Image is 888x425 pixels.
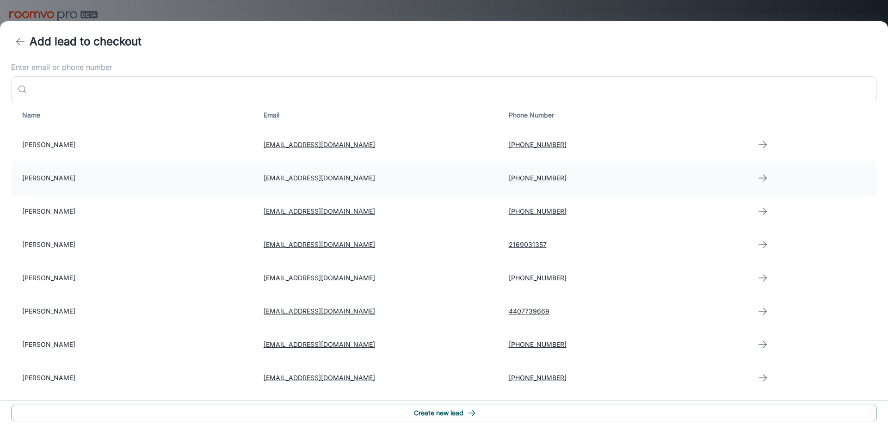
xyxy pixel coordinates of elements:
td: [PERSON_NAME] [11,228,256,261]
td: [PERSON_NAME] [11,361,256,394]
th: Name [11,102,256,128]
a: [PHONE_NUMBER] [509,207,567,215]
td: [PERSON_NAME] [11,328,256,361]
a: [PHONE_NUMBER] [509,174,567,182]
a: [PHONE_NUMBER] [509,141,567,148]
td: [PERSON_NAME] [11,128,256,161]
button: back [11,32,30,51]
a: [PHONE_NUMBER] [509,374,567,382]
a: [EMAIL_ADDRESS][DOMAIN_NAME] [264,274,375,282]
td: [PERSON_NAME] [11,261,256,295]
a: [EMAIL_ADDRESS][DOMAIN_NAME] [264,174,375,182]
a: [EMAIL_ADDRESS][DOMAIN_NAME] [264,240,375,248]
a: 4407739669 [509,307,549,315]
a: [EMAIL_ADDRESS][DOMAIN_NAME] [264,207,375,215]
button: Create new lead [11,405,877,421]
h4: Add lead to checkout [30,33,142,50]
td: [PERSON_NAME] [11,295,256,328]
a: [PHONE_NUMBER] [509,340,567,348]
a: [EMAIL_ADDRESS][DOMAIN_NAME] [264,141,375,148]
a: [EMAIL_ADDRESS][DOMAIN_NAME] [264,374,375,382]
a: 2169031357 [509,240,547,248]
th: Phone Number [501,102,746,128]
th: Email [256,102,501,128]
label: Enter email or phone number [11,62,877,73]
a: [EMAIL_ADDRESS][DOMAIN_NAME] [264,340,375,348]
a: [EMAIL_ADDRESS][DOMAIN_NAME] [264,307,375,315]
td: [PERSON_NAME] [11,195,256,228]
td: [PERSON_NAME] [11,161,256,195]
a: [PHONE_NUMBER] [509,274,567,282]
